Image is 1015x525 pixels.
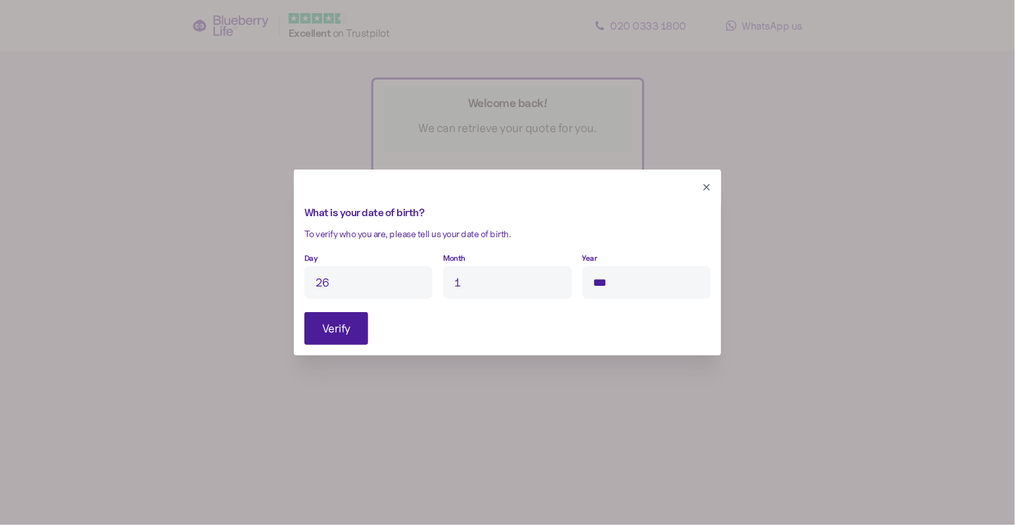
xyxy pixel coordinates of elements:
[322,313,350,344] span: Verify
[443,252,465,265] label: Month
[304,205,711,221] div: What is your date of birth?
[582,252,598,265] label: Year
[304,227,711,242] div: To verify who you are, please tell us your date of birth.
[304,252,318,265] label: Day
[304,312,368,345] button: Verify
